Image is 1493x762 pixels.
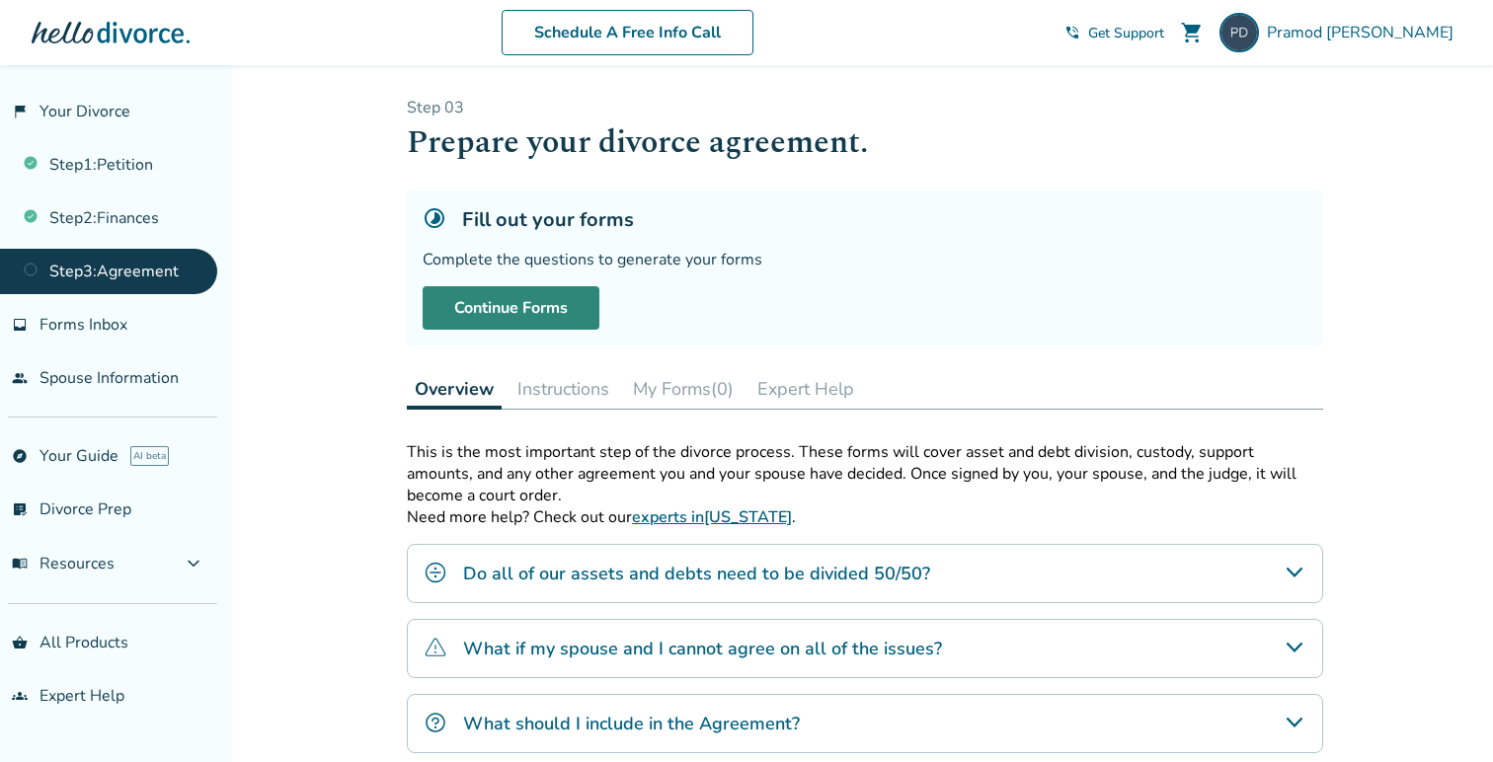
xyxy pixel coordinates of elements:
h1: Prepare your divorce agreement. [407,118,1323,167]
img: Do all of our assets and debts need to be divided 50/50? [424,561,447,584]
span: inbox [12,317,28,333]
span: flag_2 [12,104,28,119]
p: Step 0 3 [407,97,1323,118]
button: My Forms(0) [625,369,742,409]
iframe: Chat Widget [1394,667,1493,762]
a: Schedule A Free Info Call [502,10,753,55]
span: shopping_basket [12,635,28,650]
button: Expert Help [749,369,862,409]
span: Get Support [1088,24,1164,42]
p: Need more help? Check out our . [407,506,1323,528]
span: shopping_cart [1180,21,1204,44]
a: Continue Forms [423,286,599,330]
h4: Do all of our assets and debts need to be divided 50/50? [463,561,930,586]
span: phone_in_talk [1064,25,1080,40]
h5: Fill out your forms [462,206,634,233]
div: What should I include in the Agreement? [407,694,1323,753]
p: This is the most important step of the divorce process. These forms will cover asset and debt div... [407,441,1323,506]
span: people [12,370,28,386]
button: Instructions [510,369,617,409]
span: Pramod [PERSON_NAME] [1267,22,1461,43]
span: expand_more [182,552,205,575]
span: groups [12,688,28,704]
img: What should I include in the Agreement? [424,711,447,734]
span: AI beta [130,446,169,466]
button: Overview [407,369,502,410]
span: Resources [12,553,115,574]
span: list_alt_check [12,501,28,517]
span: explore [12,448,28,464]
span: Forms Inbox [39,314,127,336]
div: What if my spouse and I cannot agree on all of the issues? [407,619,1323,678]
a: experts in[US_STATE] [632,506,792,528]
a: phone_in_talkGet Support [1064,24,1164,42]
img: pramod_dimri@yahoo.com [1219,13,1259,52]
div: Complete the questions to generate your forms [423,249,1307,270]
img: What if my spouse and I cannot agree on all of the issues? [424,636,447,659]
span: menu_book [12,556,28,571]
div: Do all of our assets and debts need to be divided 50/50? [407,544,1323,603]
h4: What should I include in the Agreement? [463,711,800,736]
h4: What if my spouse and I cannot agree on all of the issues? [463,636,942,661]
